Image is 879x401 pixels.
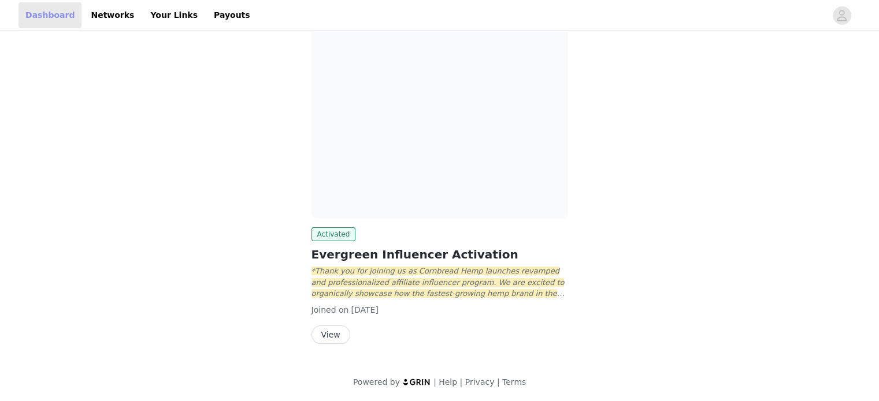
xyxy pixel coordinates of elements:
span: | [497,377,500,387]
a: Payouts [207,2,257,28]
div: avatar [836,6,847,25]
img: Cornbread Hemp [311,26,568,218]
span: Powered by [353,377,400,387]
button: View [311,325,350,344]
a: Terms [502,377,526,387]
a: Help [439,377,457,387]
a: View [311,331,350,339]
img: logo [402,378,431,385]
span: | [459,377,462,387]
a: Your Links [143,2,205,28]
a: Networks [84,2,141,28]
a: Dashboard [18,2,81,28]
h2: Evergreen Influencer Activation [311,246,568,263]
a: Privacy [465,377,495,387]
span: | [433,377,436,387]
span: Joined on [311,305,349,314]
span: [DATE] [351,305,379,314]
em: *Thank you for joining us as Cornbread Hemp launches revamped and professionalized affiliate infl... [311,267,567,343]
span: Activated [311,227,356,241]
